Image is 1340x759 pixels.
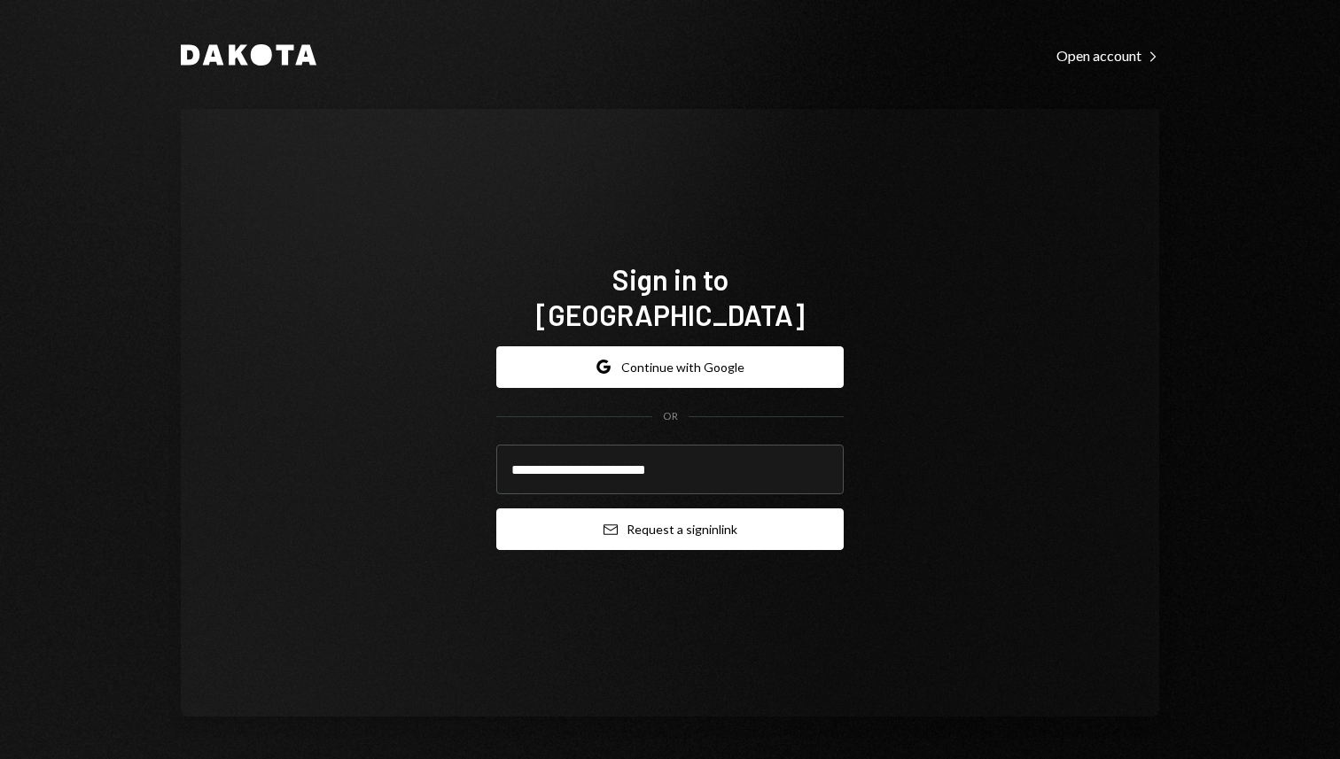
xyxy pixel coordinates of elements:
[1056,47,1159,65] div: Open account
[496,346,844,388] button: Continue with Google
[1056,45,1159,65] a: Open account
[496,261,844,332] h1: Sign in to [GEOGRAPHIC_DATA]
[496,508,844,550] button: Request a signinlink
[663,409,678,424] div: OR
